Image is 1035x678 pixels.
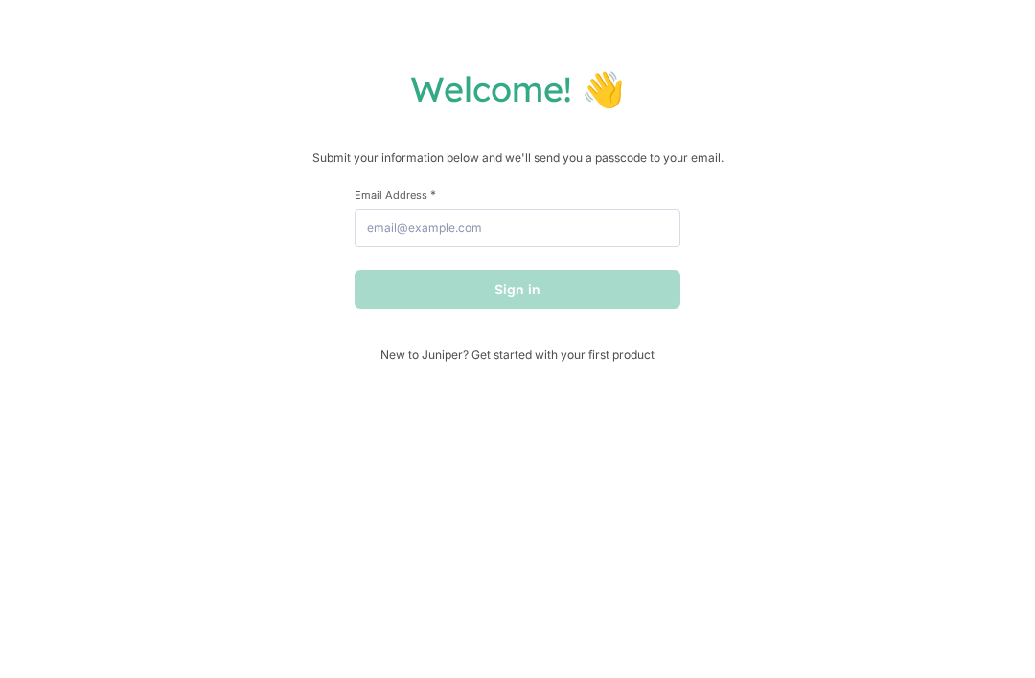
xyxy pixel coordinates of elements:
span: New to Juniper? Get started with your first product [355,347,680,362]
h1: Welcome! 👋 [19,67,1016,110]
label: Email Address [355,187,680,201]
span: This field is required. [430,187,436,201]
p: Submit your information below and we'll send you a passcode to your email. [19,149,1016,168]
input: email@example.com [355,209,680,247]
